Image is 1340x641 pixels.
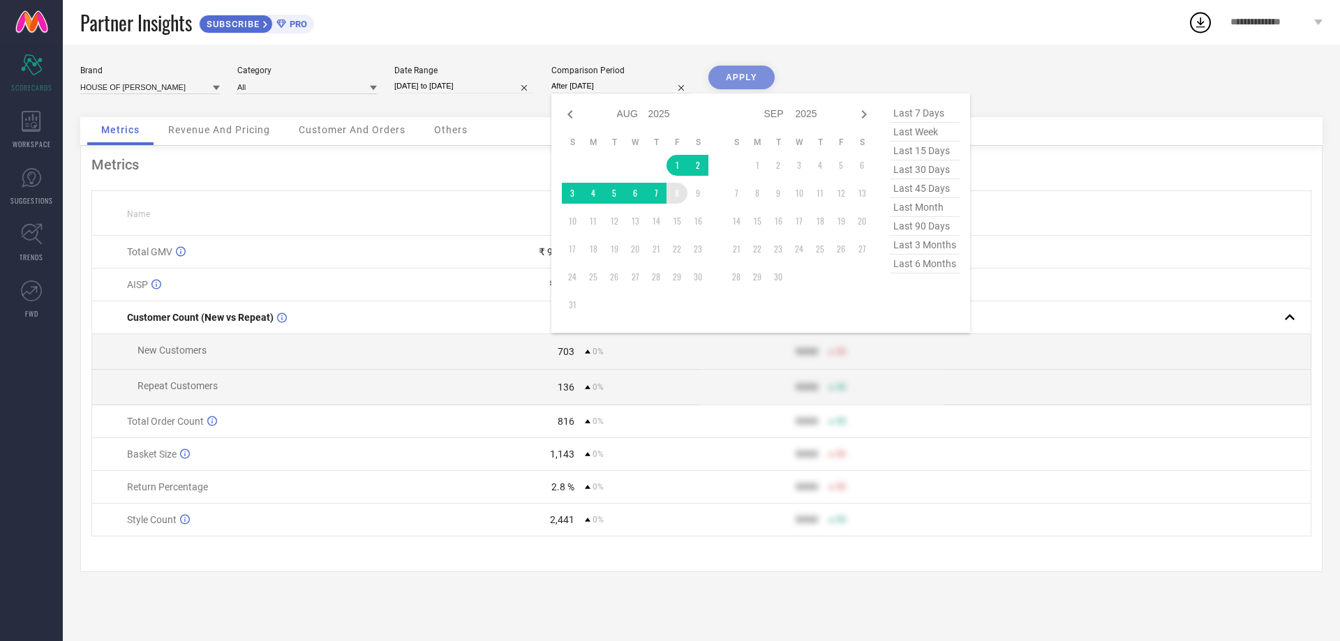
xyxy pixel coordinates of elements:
span: 50 [836,482,846,492]
td: Mon Aug 11 2025 [583,211,604,232]
span: last 7 days [890,104,960,123]
span: 0% [593,449,604,459]
th: Thursday [810,137,831,148]
span: SUGGESTIONS [10,195,53,206]
span: 0% [593,382,604,392]
th: Saturday [687,137,708,148]
td: Mon Sep 29 2025 [747,266,768,287]
div: 9999 [796,382,818,393]
th: Wednesday [789,137,810,148]
span: 50 [836,515,846,525]
th: Wednesday [625,137,646,148]
td: Wed Aug 13 2025 [625,211,646,232]
th: Tuesday [768,137,789,148]
td: Tue Sep 30 2025 [768,266,789,287]
td: Wed Sep 17 2025 [789,211,810,232]
td: Sun Sep 28 2025 [726,266,747,287]
span: last 30 days [890,160,960,179]
div: 136 [558,382,574,393]
td: Mon Aug 25 2025 [583,266,604,287]
th: Sunday [562,137,583,148]
td: Sun Sep 21 2025 [726,239,747,259]
td: Tue Aug 26 2025 [604,266,625,287]
span: Total Order Count [127,416,204,427]
span: WORKSPACE [13,139,51,149]
td: Sun Aug 10 2025 [562,211,583,232]
td: Wed Sep 24 2025 [789,239,810,259]
span: 0% [593,515,604,525]
div: 9999 [796,481,818,492]
a: SUBSCRIBEPRO [199,11,314,33]
span: Return Percentage [127,481,208,492]
td: Wed Aug 20 2025 [625,239,646,259]
span: last 15 days [890,142,960,160]
th: Friday [667,137,687,148]
div: 9999 [796,416,818,427]
div: 2,441 [550,514,574,525]
span: 50 [836,449,846,459]
div: Category [237,66,377,75]
td: Tue Aug 19 2025 [604,239,625,259]
td: Sat Aug 16 2025 [687,211,708,232]
span: Others [434,124,468,135]
span: SCORECARDS [11,82,52,93]
td: Sat Sep 06 2025 [851,155,872,176]
th: Tuesday [604,137,625,148]
td: Mon Sep 15 2025 [747,211,768,232]
td: Wed Aug 06 2025 [625,183,646,204]
td: Fri Aug 01 2025 [667,155,687,176]
div: Previous month [562,106,579,123]
th: Monday [583,137,604,148]
div: 9999 [796,514,818,525]
div: Comparison Period [551,66,691,75]
div: Next month [856,106,872,123]
td: Mon Sep 08 2025 [747,183,768,204]
td: Sat Sep 20 2025 [851,211,872,232]
th: Thursday [646,137,667,148]
th: Monday [747,137,768,148]
span: AISP [127,279,148,290]
td: Tue Aug 12 2025 [604,211,625,232]
td: Fri Aug 08 2025 [667,183,687,204]
div: 1,143 [550,448,574,460]
span: TRENDS [20,252,43,262]
div: Date Range [394,66,534,75]
td: Fri Aug 22 2025 [667,239,687,259]
div: Brand [80,66,220,75]
span: Metrics [101,124,140,135]
div: Open download list [1188,10,1213,35]
td: Fri Sep 26 2025 [831,239,851,259]
span: 0% [593,482,604,492]
div: Metrics [91,156,1311,173]
td: Sun Aug 17 2025 [562,239,583,259]
td: Sun Aug 24 2025 [562,266,583,287]
td: Wed Aug 27 2025 [625,266,646,287]
td: Mon Sep 01 2025 [747,155,768,176]
td: Thu Aug 14 2025 [646,211,667,232]
input: Select comparison period [551,79,691,93]
span: Basket Size [127,448,177,460]
span: Partner Insights [80,8,192,37]
span: 0% [593,416,604,426]
div: 9999 [796,346,818,357]
th: Friday [831,137,851,148]
span: Repeat Customers [137,380,218,391]
span: PRO [286,19,307,29]
td: Sun Aug 03 2025 [562,183,583,204]
td: Sat Aug 02 2025 [687,155,708,176]
td: Mon Aug 18 2025 [583,239,604,259]
span: Name [127,209,150,219]
span: Customer And Orders [299,124,405,135]
span: Style Count [127,514,177,525]
span: last month [890,198,960,217]
td: Tue Aug 05 2025 [604,183,625,204]
div: 2.8 % [551,481,574,492]
th: Saturday [851,137,872,148]
td: Fri Aug 15 2025 [667,211,687,232]
td: Tue Sep 09 2025 [768,183,789,204]
td: Sat Sep 13 2025 [851,183,872,204]
td: Sat Aug 23 2025 [687,239,708,259]
td: Tue Sep 02 2025 [768,155,789,176]
td: Sun Sep 14 2025 [726,211,747,232]
div: ₹ 966 [549,279,574,290]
